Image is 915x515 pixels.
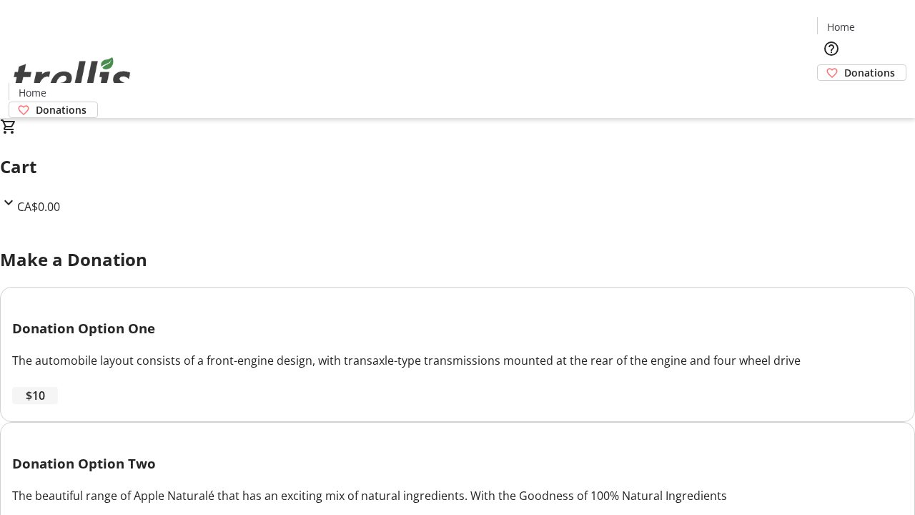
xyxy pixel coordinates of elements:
[844,65,895,80] span: Donations
[17,199,60,215] span: CA$0.00
[818,19,864,34] a: Home
[9,41,136,113] img: Orient E2E Organization WaCTkDsiJL's Logo
[817,81,846,109] button: Cart
[9,85,55,100] a: Home
[12,352,903,369] div: The automobile layout consists of a front-engine design, with transaxle-type transmissions mounte...
[827,19,855,34] span: Home
[817,34,846,63] button: Help
[12,453,903,474] h3: Donation Option Two
[19,85,46,100] span: Home
[12,487,903,504] div: The beautiful range of Apple Naturalé that has an exciting mix of natural ingredients. With the G...
[26,387,45,404] span: $10
[817,64,906,81] a: Donations
[36,102,86,117] span: Donations
[12,318,903,338] h3: Donation Option One
[9,102,98,118] a: Donations
[12,387,58,404] button: $10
